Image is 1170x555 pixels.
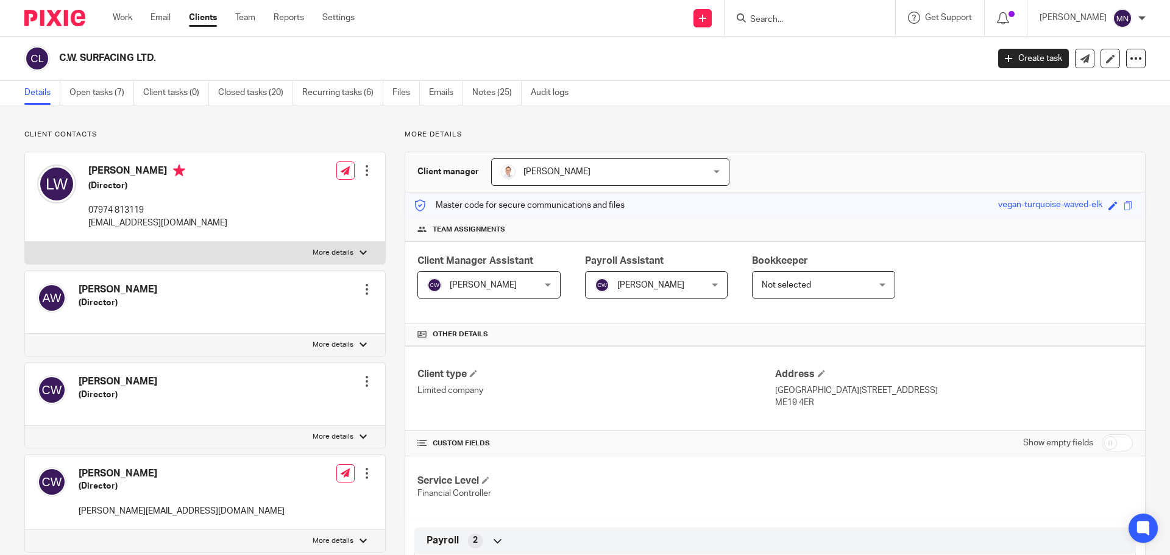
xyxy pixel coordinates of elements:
[37,375,66,405] img: svg%3E
[274,12,304,24] a: Reports
[405,130,1146,140] p: More details
[79,480,285,492] h5: (Director)
[775,368,1133,381] h4: Address
[417,439,775,448] h4: CUSTOM FIELDS
[79,467,285,480] h4: [PERSON_NAME]
[472,81,522,105] a: Notes (25)
[429,81,463,105] a: Emails
[79,505,285,517] p: [PERSON_NAME][EMAIL_ADDRESS][DOMAIN_NAME]
[417,166,479,178] h3: Client manager
[313,432,353,442] p: More details
[24,81,60,105] a: Details
[433,330,488,339] span: Other details
[69,81,134,105] a: Open tasks (7)
[24,10,85,26] img: Pixie
[531,81,578,105] a: Audit logs
[189,12,217,24] a: Clients
[473,534,478,546] span: 2
[88,217,227,229] p: [EMAIL_ADDRESS][DOMAIN_NAME]
[1023,437,1093,449] label: Show empty fields
[235,12,255,24] a: Team
[37,164,76,203] img: svg%3E
[302,81,383,105] a: Recurring tasks (6)
[998,199,1102,213] div: vegan-turquoise-waved-elk
[143,81,209,105] a: Client tasks (0)
[523,168,590,176] span: [PERSON_NAME]
[392,81,420,105] a: Files
[37,283,66,313] img: svg%3E
[450,281,517,289] span: [PERSON_NAME]
[88,180,227,192] h5: (Director)
[749,15,859,26] input: Search
[173,164,185,177] i: Primary
[79,283,157,296] h4: [PERSON_NAME]
[24,46,50,71] img: svg%3E
[113,12,132,24] a: Work
[775,397,1133,409] p: ME19 4ER
[427,534,459,547] span: Payroll
[313,340,353,350] p: More details
[595,278,609,292] img: svg%3E
[79,297,157,309] h5: (Director)
[585,256,664,266] span: Payroll Assistant
[925,13,972,22] span: Get Support
[88,204,227,216] p: 07974 813119
[59,52,796,65] h2: C.W. SURFACING LTD.
[417,489,491,498] span: Financial Controller
[313,536,353,546] p: More details
[617,281,684,289] span: [PERSON_NAME]
[427,278,442,292] img: svg%3E
[417,384,775,397] p: Limited company
[414,199,625,211] p: Master code for secure communications and files
[1113,9,1132,28] img: svg%3E
[88,164,227,180] h4: [PERSON_NAME]
[762,281,811,289] span: Not selected
[79,375,157,388] h4: [PERSON_NAME]
[313,248,353,258] p: More details
[501,164,516,179] img: accounting-firm-kent-will-wood-e1602855177279.jpg
[417,475,775,487] h4: Service Level
[24,130,386,140] p: Client contacts
[218,81,293,105] a: Closed tasks (20)
[775,384,1133,397] p: [GEOGRAPHIC_DATA][STREET_ADDRESS]
[322,12,355,24] a: Settings
[151,12,171,24] a: Email
[79,389,157,401] h5: (Director)
[752,256,808,266] span: Bookkeeper
[433,225,505,235] span: Team assignments
[417,256,533,266] span: Client Manager Assistant
[37,467,66,497] img: svg%3E
[1040,12,1107,24] p: [PERSON_NAME]
[417,368,775,381] h4: Client type
[998,49,1069,68] a: Create task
